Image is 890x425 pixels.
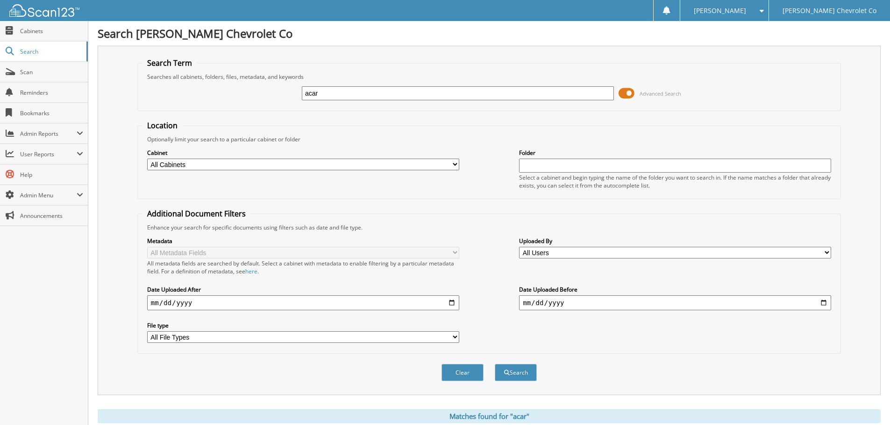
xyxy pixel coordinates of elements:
[20,130,77,138] span: Admin Reports
[147,286,459,293] label: Date Uploaded After
[142,209,250,219] legend: Additional Document Filters
[20,150,77,158] span: User Reports
[142,120,182,131] legend: Location
[147,259,459,275] div: All metadata fields are searched by default. Select a cabinet with metadata to enable filtering b...
[98,409,881,423] div: Matches found for "acar"
[147,295,459,310] input: start
[640,90,681,97] span: Advanced Search
[142,223,836,231] div: Enhance your search for specific documents using filters such as date and file type.
[20,68,83,76] span: Scan
[519,286,831,293] label: Date Uploaded Before
[20,212,83,220] span: Announcements
[441,364,484,381] button: Clear
[147,149,459,157] label: Cabinet
[783,8,876,14] span: [PERSON_NAME] Chevrolet Co
[495,364,537,381] button: Search
[519,295,831,310] input: end
[20,48,82,56] span: Search
[519,149,831,157] label: Folder
[142,58,197,68] legend: Search Term
[142,135,836,143] div: Optionally limit your search to a particular cabinet or folder
[519,174,831,189] div: Select a cabinet and begin typing the name of the folder you want to search in. If the name match...
[142,73,836,81] div: Searches all cabinets, folders, files, metadata, and keywords
[9,4,79,17] img: scan123-logo-white.svg
[98,26,881,41] h1: Search [PERSON_NAME] Chevrolet Co
[20,27,83,35] span: Cabinets
[519,237,831,245] label: Uploaded By
[147,321,459,329] label: File type
[245,267,257,275] a: here
[20,191,77,199] span: Admin Menu
[20,89,83,97] span: Reminders
[147,237,459,245] label: Metadata
[694,8,746,14] span: [PERSON_NAME]
[20,171,83,179] span: Help
[20,109,83,117] span: Bookmarks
